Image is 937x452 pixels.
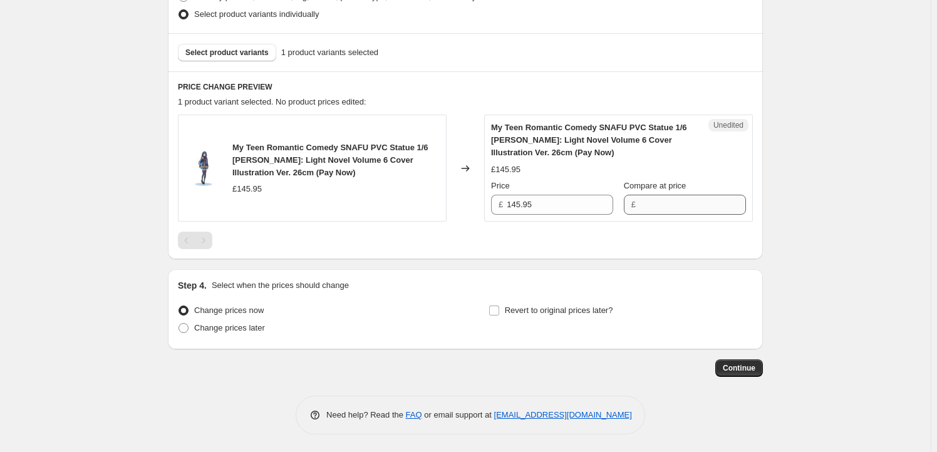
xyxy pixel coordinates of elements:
button: Select product variants [178,44,276,61]
span: Continue [723,363,755,373]
span: £145.95 [491,165,520,174]
a: [EMAIL_ADDRESS][DOMAIN_NAME] [494,410,632,419]
img: My-Teen-Romantic-Comedy-SNAFU-PVC-Statue-1-6-Yukin-9_80x.jpg [185,150,222,187]
span: My Teen Romantic Comedy SNAFU PVC Statue 1/6 [PERSON_NAME]: Light Novel Volume 6 Cover Illustrati... [232,143,428,177]
span: Select product variants individually [194,9,319,19]
span: Price [491,181,510,190]
span: Compare at price [624,181,686,190]
h6: PRICE CHANGE PREVIEW [178,82,753,92]
span: Change prices now [194,306,264,315]
a: FAQ [406,410,422,419]
span: Unedited [713,120,743,130]
span: £ [499,200,503,209]
span: Select product variants [185,48,269,58]
span: Change prices later [194,323,265,332]
span: 1 product variant selected. No product prices edited: [178,97,366,106]
button: Continue [715,359,763,377]
span: £ [631,200,636,209]
span: 1 product variants selected [281,46,378,59]
span: Need help? Read the [326,410,406,419]
span: My Teen Romantic Comedy SNAFU PVC Statue 1/6 [PERSON_NAME]: Light Novel Volume 6 Cover Illustrati... [491,123,687,157]
h2: Step 4. [178,279,207,292]
span: or email support at [422,410,494,419]
p: Select when the prices should change [212,279,349,292]
nav: Pagination [178,232,212,249]
span: Revert to original prices later? [505,306,613,315]
span: £145.95 [232,184,262,193]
